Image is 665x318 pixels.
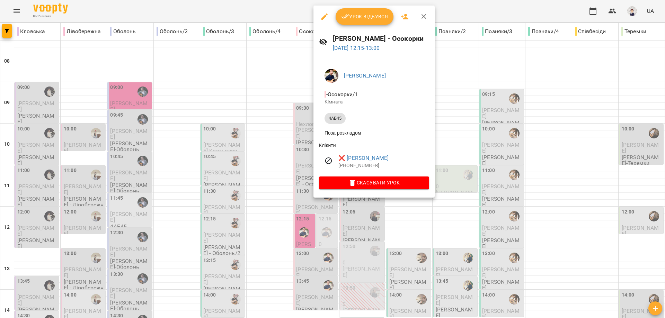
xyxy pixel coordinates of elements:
[325,99,424,106] p: Кімната
[338,154,389,162] a: ❌ [PERSON_NAME]
[333,33,429,44] h6: [PERSON_NAME] - Осокорки
[319,127,429,139] li: Поза розкладом
[336,8,394,25] button: Урок відбувся
[344,72,386,79] a: [PERSON_NAME]
[319,142,429,176] ul: Клієнти
[338,162,429,169] p: [PHONE_NUMBER]
[325,115,346,121] span: 4АБ45
[325,69,338,83] img: 1a73d92ecc5d5daac31737023c3d2a81.jpg
[333,45,380,51] a: [DATE] 12:15-13:00
[319,176,429,189] button: Скасувати Урок
[341,12,388,21] span: Урок відбувся
[325,179,424,187] span: Скасувати Урок
[325,157,333,165] svg: Візит скасовано
[325,91,360,98] span: - Осокорки/1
